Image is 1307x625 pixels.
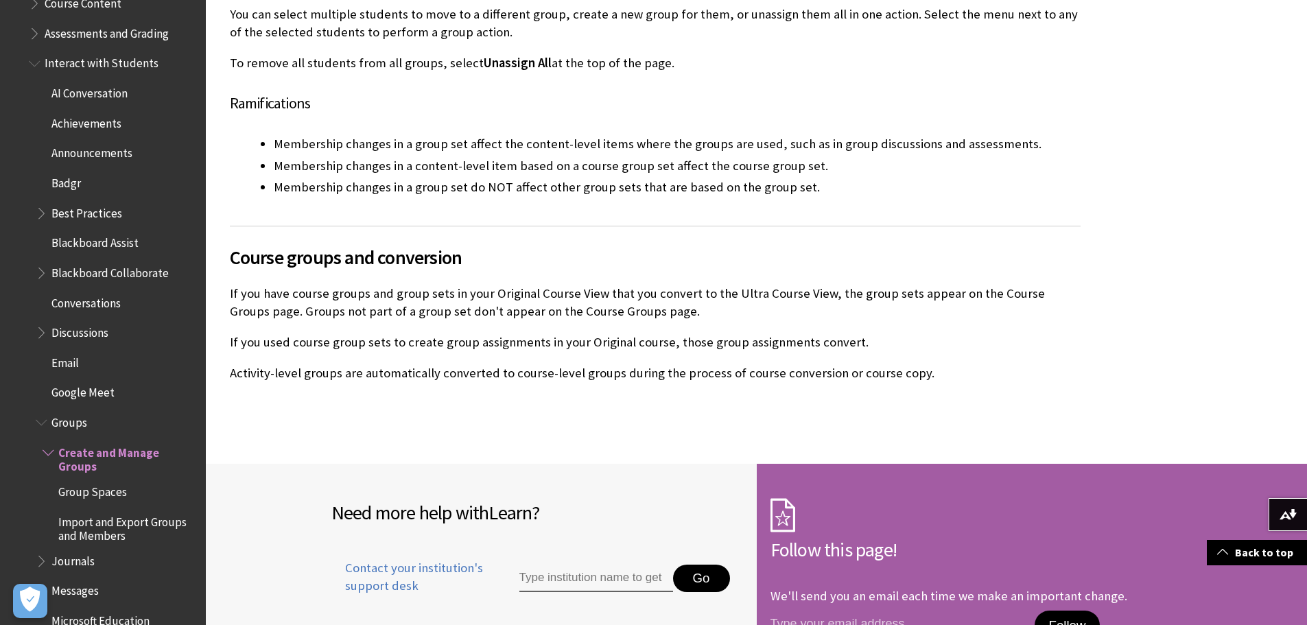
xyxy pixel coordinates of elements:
[770,498,795,532] img: Subscription Icon
[51,261,169,280] span: Blackboard Collaborate
[770,588,1127,604] p: We'll send you an email each time we make an important change.
[51,321,108,340] span: Discussions
[519,565,673,592] input: Type institution name to get support
[45,52,158,71] span: Interact with Students
[51,112,121,130] span: Achievements
[230,285,1081,320] p: If you have course groups and group sets in your Original Course View that you convert to the Ult...
[51,411,87,429] span: Groups
[51,172,81,190] span: Badgr
[484,55,552,71] span: Unassign All
[13,584,47,618] button: 優先設定センターを開く
[488,500,532,525] span: Learn
[51,231,139,250] span: Blackboard Assist
[274,156,1081,176] li: Membership changes in a content-level item based on a course group set affect the course group set.
[770,535,1182,564] h2: Follow this page!
[274,178,1081,197] li: Membership changes in a group set do NOT affect other group sets that are based on the group set.
[274,134,1081,154] li: Membership changes in a group set affect the content-level items where the groups are used, such ...
[230,54,1081,72] p: To remove all students from all groups, select at the top of the page.
[230,5,1081,41] p: You can select multiple students to move to a different group, create a new group for them, or un...
[51,351,79,370] span: Email
[230,92,1081,115] h4: Ramifications
[51,202,122,220] span: Best Practices
[230,243,1081,272] span: Course groups and conversion
[331,559,488,611] a: Contact your institution's support desk
[230,333,1081,351] p: If you used course group sets to create group assignments in your Original course, those group as...
[331,498,743,527] h2: Need more help with ?
[331,559,488,595] span: Contact your institution's support desk
[45,22,169,40] span: Assessments and Grading
[51,580,99,598] span: Messages
[51,142,132,161] span: Announcements
[58,441,196,473] span: Create and Manage Groups
[230,364,1081,382] p: Activity-level groups are automatically converted to course-level groups during the process of co...
[51,82,128,100] span: AI Conversation
[673,565,730,592] button: Go
[1207,540,1307,565] a: Back to top
[51,381,115,400] span: Google Meet
[58,510,196,543] span: Import and Export Groups and Members
[58,480,127,499] span: Group Spaces
[51,550,95,568] span: Journals
[51,292,121,310] span: Conversations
